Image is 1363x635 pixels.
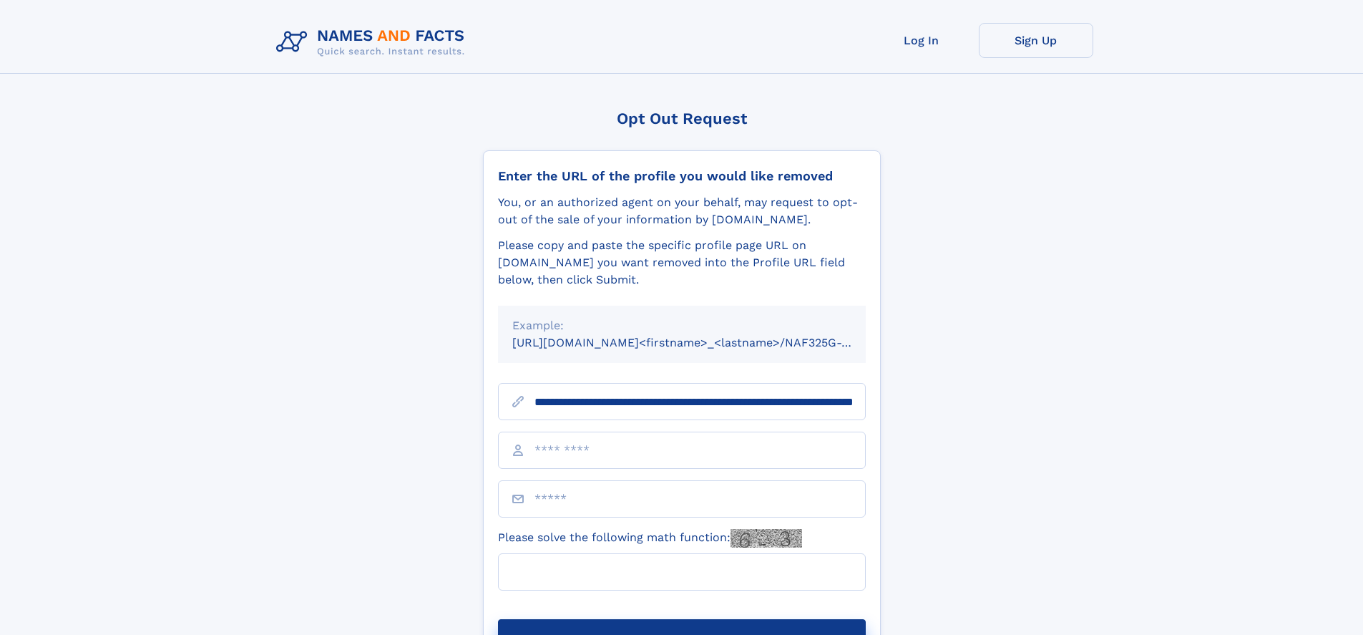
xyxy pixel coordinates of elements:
[864,23,979,58] a: Log In
[512,317,851,334] div: Example:
[498,237,866,289] div: Please copy and paste the specific profile page URL on [DOMAIN_NAME] you want removed into the Pr...
[498,529,802,548] label: Please solve the following math function:
[483,110,881,127] div: Opt Out Request
[498,194,866,228] div: You, or an authorized agent on your behalf, may request to opt-out of the sale of your informatio...
[498,168,866,184] div: Enter the URL of the profile you would like removed
[979,23,1093,58] a: Sign Up
[270,23,477,62] img: Logo Names and Facts
[512,336,893,349] small: [URL][DOMAIN_NAME]<firstname>_<lastname>/NAF325G-xxxxxxxx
